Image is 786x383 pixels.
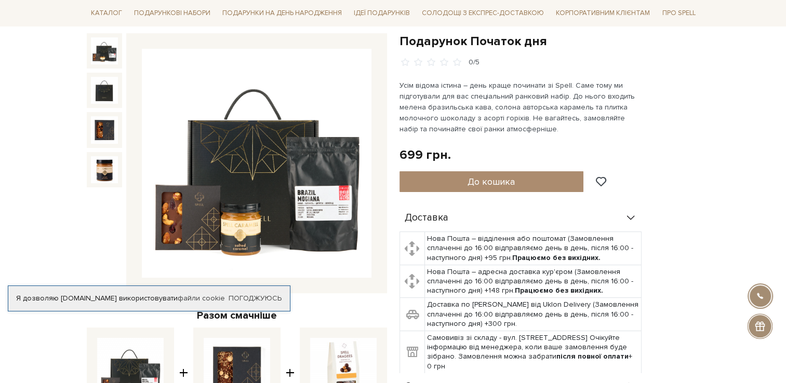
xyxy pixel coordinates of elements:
[418,4,548,22] a: Солодощі з експрес-доставкою
[399,80,643,134] p: Усім відома істина – день краще починати зі Spell. Саме тому ми підготували для вас спеціальний р...
[405,213,448,223] span: Доставка
[399,171,584,192] button: До кошика
[91,77,118,104] img: Подарунок Початок дня
[469,58,479,67] div: 0/5
[468,176,515,187] span: До кошика
[218,5,346,21] a: Подарунки на День народження
[424,298,641,331] td: Доставка по [PERSON_NAME] від Uklon Delivery (Замовлення сплаченні до 16:00 відправляємо день в д...
[178,294,225,303] a: файли cookie
[424,331,641,374] td: Самовивіз зі складу - вул. [STREET_ADDRESS] Очікуйте інформацію від менеджера, коли ваше замовлен...
[130,5,215,21] a: Подарункові набори
[399,33,700,49] h1: Подарунок Початок дня
[229,294,282,303] a: Погоджуюсь
[552,5,654,21] a: Корпоративним клієнтам
[91,156,118,183] img: Подарунок Початок дня
[424,232,641,265] td: Нова Пошта – відділення або поштомат (Замовлення сплаченні до 16:00 відправляємо день в день, піс...
[556,352,629,361] b: після повної оплати
[658,5,699,21] a: Про Spell
[91,116,118,143] img: Подарунок Початок дня
[87,5,126,21] a: Каталог
[512,253,601,262] b: Працюємо без вихідних.
[142,49,371,278] img: Подарунок Початок дня
[515,286,603,295] b: Працюємо без вихідних.
[399,147,451,163] div: 699 грн.
[87,309,387,322] div: Разом смачніше
[424,265,641,298] td: Нова Пошта – адресна доставка кур'єром (Замовлення сплаченні до 16:00 відправляємо день в день, п...
[91,37,118,64] img: Подарунок Початок дня
[350,5,414,21] a: Ідеї подарунків
[8,294,290,303] div: Я дозволяю [DOMAIN_NAME] використовувати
